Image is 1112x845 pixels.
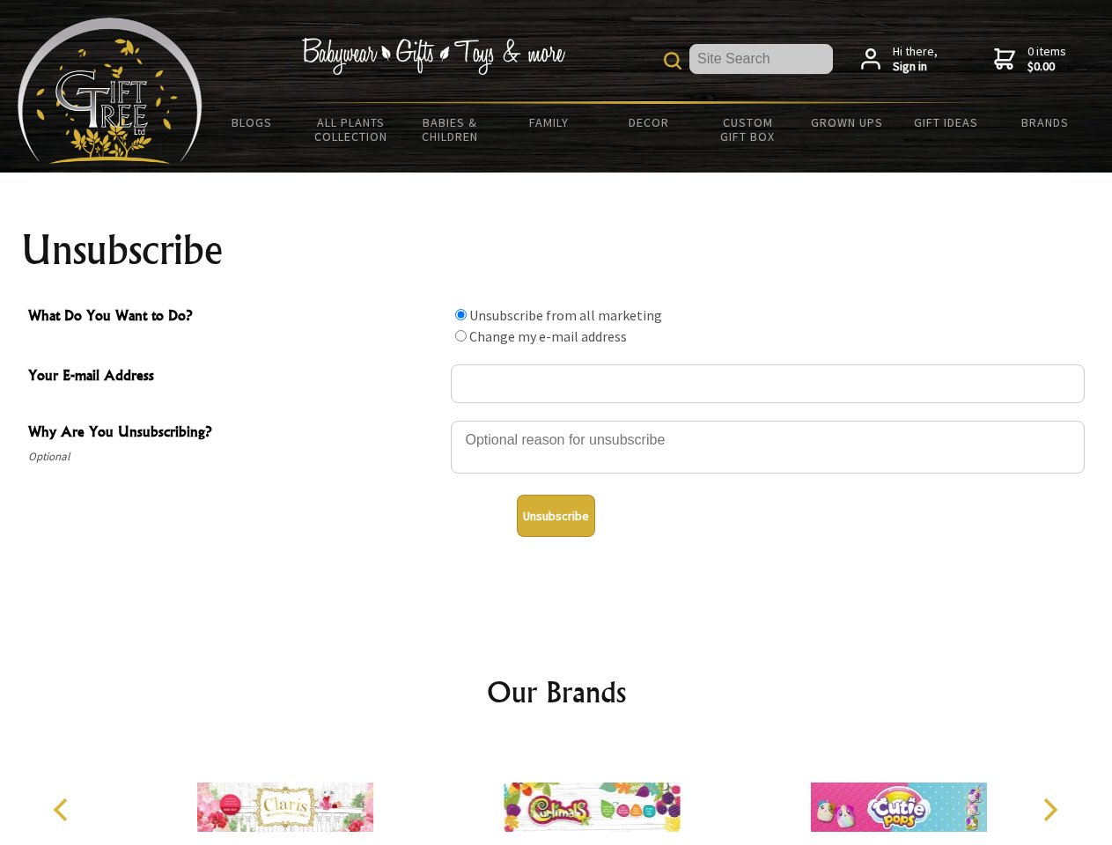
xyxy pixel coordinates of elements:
[203,104,302,141] a: BLOGS
[664,52,681,70] img: product search
[28,305,442,330] span: What Do You Want to Do?
[28,421,442,446] span: Why Are You Unsubscribing?
[401,104,500,155] a: Babies & Children
[861,44,938,75] a: Hi there,Sign in
[893,44,938,75] span: Hi there,
[301,38,565,75] img: Babywear - Gifts - Toys & more
[455,309,467,320] input: What Do You Want to Do?
[455,330,467,342] input: What Do You Want to Do?
[21,229,1092,271] h1: Unsubscribe
[18,18,203,164] img: Babyware - Gifts - Toys and more...
[689,44,833,74] input: Site Search
[451,421,1085,474] textarea: Why Are You Unsubscribing?
[1027,43,1066,75] span: 0 items
[469,327,627,345] label: Change my e-mail address
[996,104,1095,141] a: Brands
[893,59,938,75] strong: Sign in
[1027,59,1066,75] strong: $0.00
[599,104,698,141] a: Decor
[44,790,83,829] button: Previous
[35,671,1078,713] h2: Our Brands
[896,104,996,141] a: Gift Ideas
[28,364,442,390] span: Your E-mail Address
[302,104,401,155] a: All Plants Collection
[1030,790,1069,829] button: Next
[451,364,1085,403] input: Your E-mail Address
[797,104,896,141] a: Grown Ups
[698,104,798,155] a: Custom Gift Box
[994,44,1066,75] a: 0 items$0.00
[28,446,442,467] span: Optional
[469,306,662,324] label: Unsubscribe from all marketing
[500,104,600,141] a: Family
[517,495,595,537] button: Unsubscribe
